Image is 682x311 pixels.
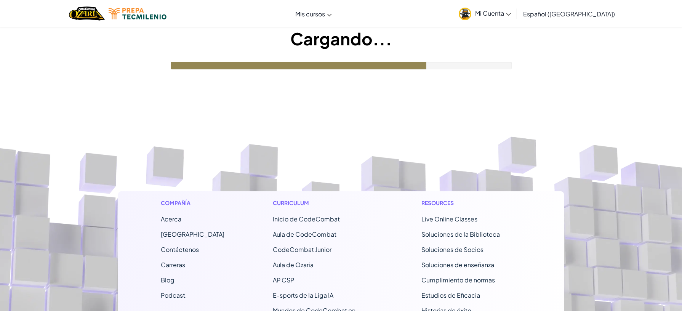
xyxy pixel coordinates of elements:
span: Español ([GEOGRAPHIC_DATA]) [523,10,615,18]
a: [GEOGRAPHIC_DATA] [161,230,224,238]
a: Estudios de Eficacia [421,291,480,299]
h1: Compañía [161,199,224,207]
a: Acerca [161,215,181,223]
img: Tecmilenio logo [109,8,166,19]
a: Live Online Classes [421,215,477,223]
a: AP CSP [273,276,294,284]
span: Mis cursos [295,10,325,18]
a: Español ([GEOGRAPHIC_DATA]) [519,3,619,24]
a: Cumplimiento de normas [421,276,495,284]
h1: Curriculum [273,199,373,207]
a: Mi Cuenta [455,2,515,26]
a: Soluciones de Socios [421,245,483,253]
a: E-sports de la Liga IA [273,291,333,299]
a: Aula de Ozaria [273,261,314,269]
a: CodeCombat Junior [273,245,331,253]
a: Soluciones de enseñanza [421,261,494,269]
a: Carreras [161,261,185,269]
a: Blog [161,276,175,284]
a: Aula de CodeCombat [273,230,336,238]
a: Podcast. [161,291,187,299]
img: Home [69,6,104,21]
span: Contáctenos [161,245,199,253]
img: avatar [459,8,471,20]
a: Soluciones de la Biblioteca [421,230,500,238]
span: Inicio de CodeCombat [273,215,340,223]
span: Mi Cuenta [475,9,511,17]
a: Mis cursos [291,3,336,24]
a: Ozaria by CodeCombat logo [69,6,104,21]
h1: Resources [421,199,522,207]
